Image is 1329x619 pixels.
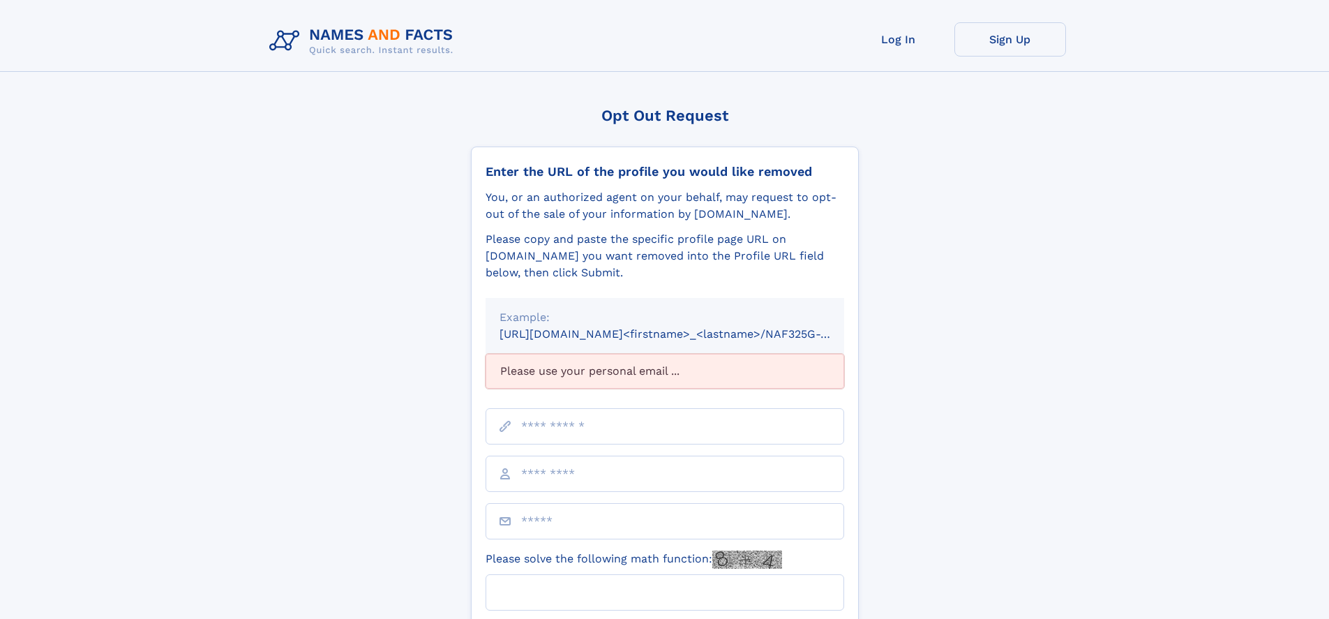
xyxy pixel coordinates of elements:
div: You, or an authorized agent on your behalf, may request to opt-out of the sale of your informatio... [486,189,844,223]
a: Sign Up [954,22,1066,57]
div: Example: [500,309,830,326]
img: Logo Names and Facts [264,22,465,60]
a: Log In [843,22,954,57]
div: Please copy and paste the specific profile page URL on [DOMAIN_NAME] you want removed into the Pr... [486,231,844,281]
div: Enter the URL of the profile you would like removed [486,164,844,179]
div: Opt Out Request [471,107,859,124]
div: Please use your personal email ... [486,354,844,389]
small: [URL][DOMAIN_NAME]<firstname>_<lastname>/NAF325G-xxxxxxxx [500,327,871,341]
label: Please solve the following math function: [486,551,782,569]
